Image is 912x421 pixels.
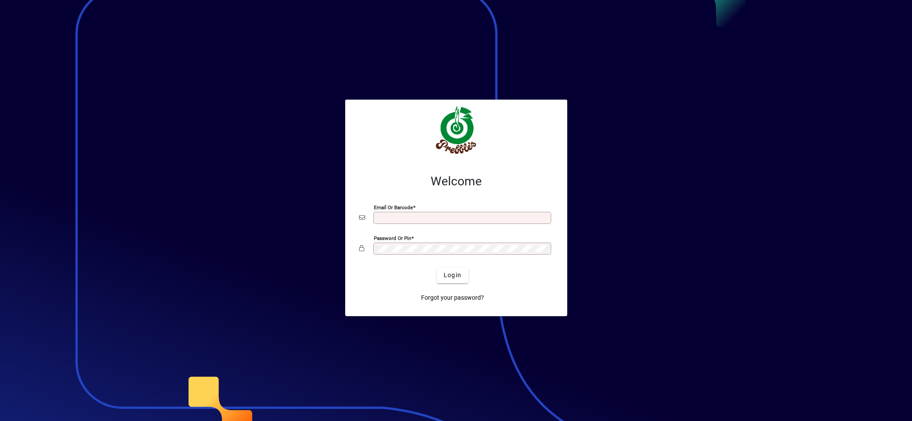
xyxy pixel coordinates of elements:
mat-label: Password or Pin [374,235,411,241]
span: Forgot your password? [421,293,484,302]
mat-label: Email or Barcode [374,204,413,210]
span: Login [444,271,461,280]
a: Forgot your password? [418,290,487,306]
button: Login [437,268,468,283]
h2: Welcome [359,174,553,189]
